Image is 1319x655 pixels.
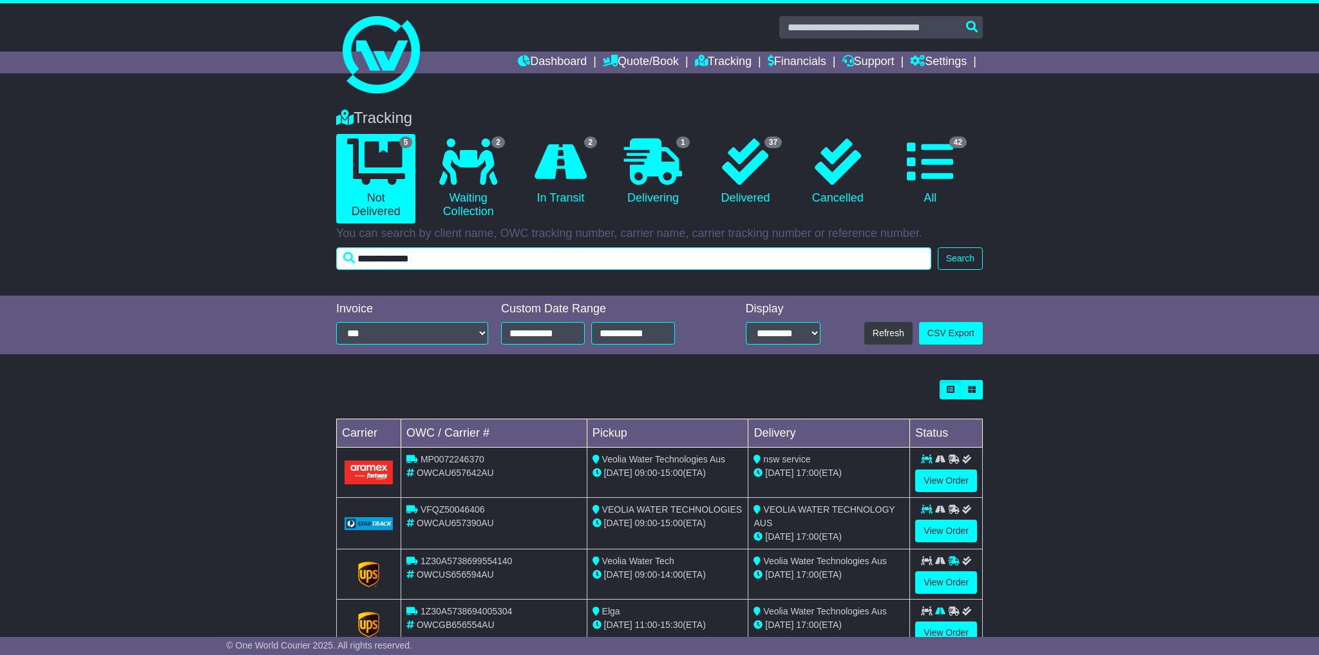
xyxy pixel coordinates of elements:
[765,468,793,478] span: [DATE]
[915,622,977,644] a: View Order
[842,52,895,73] a: Support
[796,468,819,478] span: 17:00
[521,134,600,210] a: 2 In Transit
[660,468,683,478] span: 15:00
[421,606,512,616] span: 1Z30A5738694005304
[602,504,743,515] span: VEOLIA WATER TECHNOLOGIES
[593,517,743,530] div: - (ETA)
[676,137,690,148] span: 1
[763,606,886,616] span: Veolia Water Technologies Aus
[417,620,495,630] span: OWCGB656554AU
[765,531,793,542] span: [DATE]
[593,568,743,582] div: - (ETA)
[660,620,683,630] span: 15:30
[765,569,793,580] span: [DATE]
[949,137,967,148] span: 42
[706,134,785,210] a: 37 Delivered
[421,556,512,566] span: 1Z30A5738699554140
[746,302,821,316] div: Display
[604,518,632,528] span: [DATE]
[613,134,692,210] a: 1 Delivering
[602,556,674,566] span: Veolia Water Tech
[796,531,819,542] span: 17:00
[915,470,977,492] a: View Order
[417,468,494,478] span: OWCAU657642AU
[587,419,748,448] td: Pickup
[401,419,587,448] td: OWC / Carrier #
[602,606,620,616] span: Elga
[330,109,989,128] div: Tracking
[915,520,977,542] a: View Order
[358,612,380,638] img: GetCarrierServiceLogo
[501,302,708,316] div: Custom Date Range
[910,52,967,73] a: Settings
[635,569,658,580] span: 09:00
[417,569,494,580] span: OWCUS656594AU
[754,530,904,544] div: (ETA)
[604,569,632,580] span: [DATE]
[345,517,393,530] img: GetCarrierServiceLogo
[660,518,683,528] span: 15:00
[421,504,485,515] span: VFQZ50046406
[796,569,819,580] span: 17:00
[938,247,983,270] button: Search
[919,322,983,345] a: CSV Export
[754,618,904,632] div: (ETA)
[603,52,679,73] a: Quote/Book
[754,466,904,480] div: (ETA)
[336,302,488,316] div: Invoice
[768,52,826,73] a: Financials
[417,518,494,528] span: OWCAU657390AU
[602,454,725,464] span: Veolia Water Technologies Aus
[421,454,484,464] span: MP0072246370
[428,134,508,223] a: 2 Waiting Collection
[864,322,913,345] button: Refresh
[345,460,393,484] img: Aramex.png
[593,466,743,480] div: - (ETA)
[226,640,412,650] span: © One World Courier 2025. All rights reserved.
[796,620,819,630] span: 17:00
[764,137,782,148] span: 37
[399,137,413,148] span: 5
[358,562,380,587] img: GetCarrierServiceLogo
[754,568,904,582] div: (ETA)
[765,620,793,630] span: [DATE]
[604,620,632,630] span: [DATE]
[336,227,983,241] p: You can search by client name, OWC tracking number, carrier name, carrier tracking number or refe...
[891,134,970,210] a: 42 All
[635,518,658,528] span: 09:00
[584,137,598,148] span: 2
[518,52,587,73] a: Dashboard
[763,454,810,464] span: nsw service
[763,556,886,566] span: Veolia Water Technologies Aus
[798,134,877,210] a: Cancelled
[491,137,505,148] span: 2
[336,134,415,223] a: 5 Not Delivered
[910,419,983,448] td: Status
[754,504,895,528] span: VEOLIA WATER TECHNOLOGY AUS
[695,52,752,73] a: Tracking
[635,468,658,478] span: 09:00
[604,468,632,478] span: [DATE]
[748,419,910,448] td: Delivery
[635,620,658,630] span: 11:00
[593,618,743,632] div: - (ETA)
[915,571,977,594] a: View Order
[660,569,683,580] span: 14:00
[337,419,401,448] td: Carrier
